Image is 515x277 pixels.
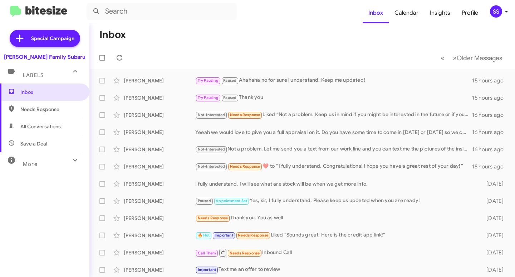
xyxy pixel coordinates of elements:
span: Paused [223,95,236,100]
div: [PERSON_NAME] [124,146,195,153]
div: Yes, sir, I fully understand. Please keep us updated when you are ready! [195,197,478,205]
h1: Inbox [99,29,126,40]
a: Profile [456,3,484,23]
div: 18 hours ago [472,163,509,170]
span: Special Campaign [31,35,74,42]
div: [PERSON_NAME] [124,215,195,222]
span: Important [198,267,216,272]
div: Text me an offer to review [195,266,478,274]
input: Search [87,3,237,20]
span: 🔥 Hot [198,233,210,238]
div: [DATE] [478,232,509,239]
div: [PERSON_NAME] Family Subaru [4,53,85,61]
div: Thank you [195,94,472,102]
div: [PERSON_NAME] [124,232,195,239]
a: Inbox [363,3,389,23]
div: [DATE] [478,215,509,222]
div: Inbound Call [195,248,478,257]
div: Ahahaha no for sure i understand. Keep me updated! [195,76,472,85]
span: Try Pausing [198,78,219,83]
div: 15 hours ago [472,94,509,101]
span: Not-Interested [198,113,225,117]
div: [PERSON_NAME] [124,129,195,136]
span: « [441,53,445,62]
span: Inbox [20,89,81,96]
div: 16 hours ago [472,146,509,153]
div: 16 hours ago [472,129,509,136]
span: Needs Response [198,216,228,220]
a: Special Campaign [10,30,80,47]
span: Appointment Set [216,199,247,203]
div: [DATE] [478,249,509,256]
span: Call Them [198,251,216,255]
div: [PERSON_NAME] [124,94,195,101]
div: I fully understand. I will see what are stock will be when we get more info. [195,180,478,187]
div: 16 hours ago [472,111,509,119]
span: Important [215,233,233,238]
span: Save a Deal [20,140,47,147]
div: [PERSON_NAME] [124,77,195,84]
div: 15 hours ago [472,77,509,84]
div: [PERSON_NAME] [124,249,195,256]
div: Yeeah we would love to give you a full appraisal on it. Do you have some time to come in [DATE] o... [195,129,472,136]
span: Needs Response [230,113,260,117]
span: Labels [23,72,44,78]
span: » [453,53,457,62]
button: Previous [436,51,449,65]
span: Needs Response [230,164,260,169]
div: Liked “Not a problem. Keep us in mind if you might be interested in the future or if you have any... [195,111,472,119]
div: [PERSON_NAME] [124,197,195,205]
div: [DATE] [478,197,509,205]
div: [PERSON_NAME] [124,111,195,119]
div: SS [490,5,502,18]
span: All Conversations [20,123,61,130]
span: Older Messages [457,54,502,62]
div: [PERSON_NAME] [124,163,195,170]
button: Next [448,51,506,65]
span: Try Pausing [198,95,219,100]
div: Not a problem. Let me send you a text from our work line and you can text me the pictures of the ... [195,145,472,153]
a: Calendar [389,3,424,23]
div: [DATE] [478,180,509,187]
span: Not-Interested [198,164,225,169]
a: Insights [424,3,456,23]
div: Thank you. You as well [195,214,478,222]
div: Liked “Sounds great! Here is the credit app link!” [195,231,478,239]
span: Paused [223,78,236,83]
span: Needs Response [238,233,268,238]
span: Paused [198,199,211,203]
span: Needs Response [20,106,81,113]
div: [PERSON_NAME] [124,266,195,273]
div: [DATE] [478,266,509,273]
div: [PERSON_NAME] [124,180,195,187]
nav: Page navigation example [437,51,506,65]
div: ​❤️​ to “ I fully understand. Congratulations! I hope you have a great rest of your day! ” [195,162,472,171]
span: More [23,161,38,167]
span: Needs Response [230,251,260,255]
button: SS [484,5,507,18]
span: Not-Interested [198,147,225,152]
